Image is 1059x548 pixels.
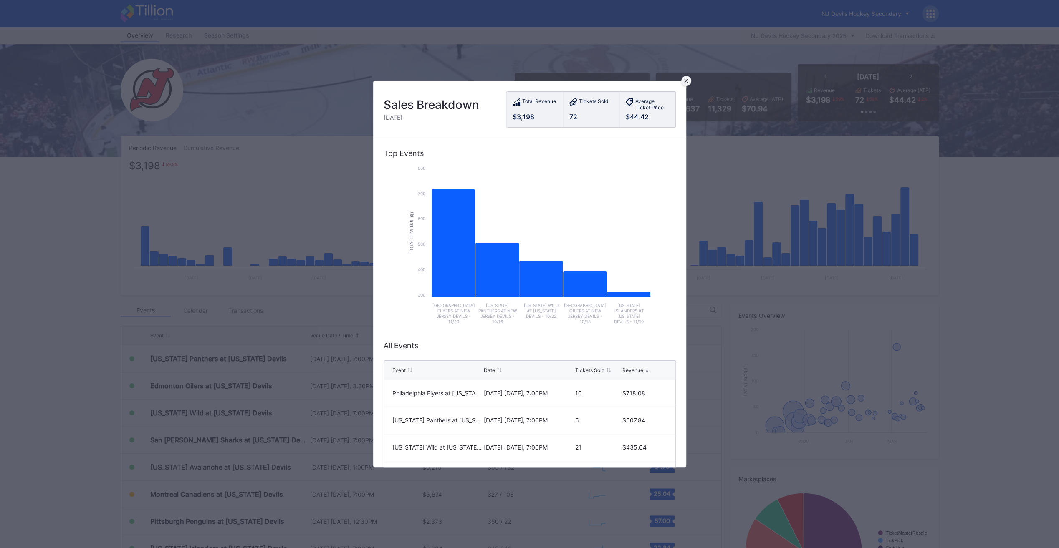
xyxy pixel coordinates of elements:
[384,149,676,158] div: Top Events
[418,191,425,196] text: 700
[579,98,608,107] div: Tickets Sold
[635,98,669,111] div: Average Ticket Price
[575,367,604,373] div: Tickets Sold
[392,444,482,451] div: [US_STATE] Wild at [US_STATE] Devils
[432,303,475,324] text: [GEOGRAPHIC_DATA] Flyers at New Jersey Devils - 11/29
[392,390,482,397] div: Philadelphia Flyers at [US_STATE] Devils
[418,267,425,272] text: 400
[524,303,559,319] text: [US_STATE] Wild at [US_STATE] Devils - 10/22
[622,367,643,373] div: Revenue
[384,98,479,112] div: Sales Breakdown
[484,390,573,397] div: [DATE] [DATE], 7:00PM
[384,341,676,350] div: All Events
[418,292,425,297] text: 300
[404,164,655,331] svg: Chart title
[622,390,667,397] div: $718.08
[392,417,482,424] div: [US_STATE] Panthers at [US_STATE] Devils
[418,216,425,221] text: 600
[522,98,556,107] div: Total Revenue
[622,417,667,424] div: $507.84
[478,303,517,324] text: [US_STATE] Panthers at New Jersey Devils - 10/16
[564,303,606,324] text: [GEOGRAPHIC_DATA] Oilers at New Jersey Devils - 10/18
[614,303,644,324] text: [US_STATE] Islanders at [US_STATE] Devils - 11/10
[392,367,406,373] div: Event
[418,166,425,171] text: 800
[484,444,573,451] div: [DATE] [DATE], 7:00PM
[384,114,479,121] div: [DATE]
[484,367,495,373] div: Date
[513,113,556,121] div: $3,198
[575,390,620,397] div: 10
[575,417,620,424] div: 5
[418,241,425,246] text: 500
[622,444,667,451] div: $435.64
[409,212,414,252] text: Total Revenue ($)
[484,417,573,424] div: [DATE] [DATE], 7:00PM
[626,113,669,121] div: $44.42
[569,113,613,121] div: 72
[575,444,620,451] div: 21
